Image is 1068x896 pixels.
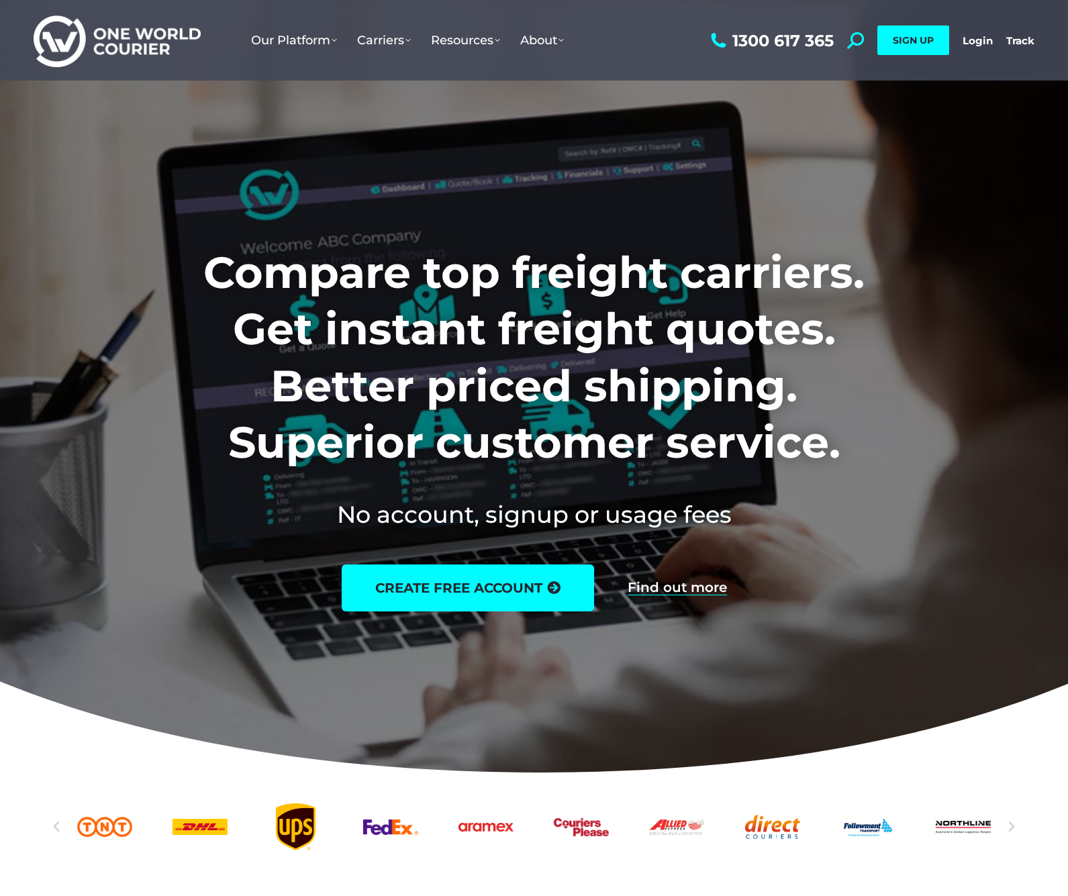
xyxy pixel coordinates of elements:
a: Followmont transoirt web logo [840,803,895,850]
div: 8 / 25 [649,803,704,850]
a: Direct Couriers logo [744,803,799,850]
a: Allied Express logo [649,803,704,850]
a: FedEx logo [363,803,418,850]
img: One World Courier [34,13,201,68]
a: Carriers [347,19,421,61]
div: 3 / 25 [173,803,228,850]
a: UPS logo [268,803,323,850]
a: Track [1006,34,1034,47]
div: 6 / 25 [458,803,514,850]
span: SIGN UP [893,34,934,46]
a: Northline logo [936,803,991,850]
a: Login [963,34,993,47]
a: 1300 617 365 [708,32,834,49]
a: About [510,19,574,61]
a: Aramex_logo [458,803,514,850]
h2: No account, signup or usage fees [115,498,953,531]
a: SIGN UP [877,26,949,55]
a: Resources [421,19,510,61]
div: 10 / 25 [840,803,895,850]
div: 5 / 25 [363,803,418,850]
span: Carriers [357,33,411,48]
div: 7 / 25 [554,803,609,850]
span: About [520,33,564,48]
a: create free account [342,564,594,611]
a: TNT logo Australian freight company [77,803,132,850]
div: 11 / 25 [936,803,991,850]
a: Find out more [628,581,727,595]
span: Resources [431,33,500,48]
span: Our Platform [251,33,337,48]
h1: Compare top freight carriers. Get instant freight quotes. Better priced shipping. Superior custom... [115,244,953,471]
a: DHl logo [173,803,228,850]
div: 9 / 25 [744,803,799,850]
div: 2 / 25 [77,803,132,850]
a: Couriers Please logo [554,803,609,850]
div: 4 / 25 [268,803,323,850]
div: Slides [77,803,991,850]
a: Our Platform [241,19,347,61]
